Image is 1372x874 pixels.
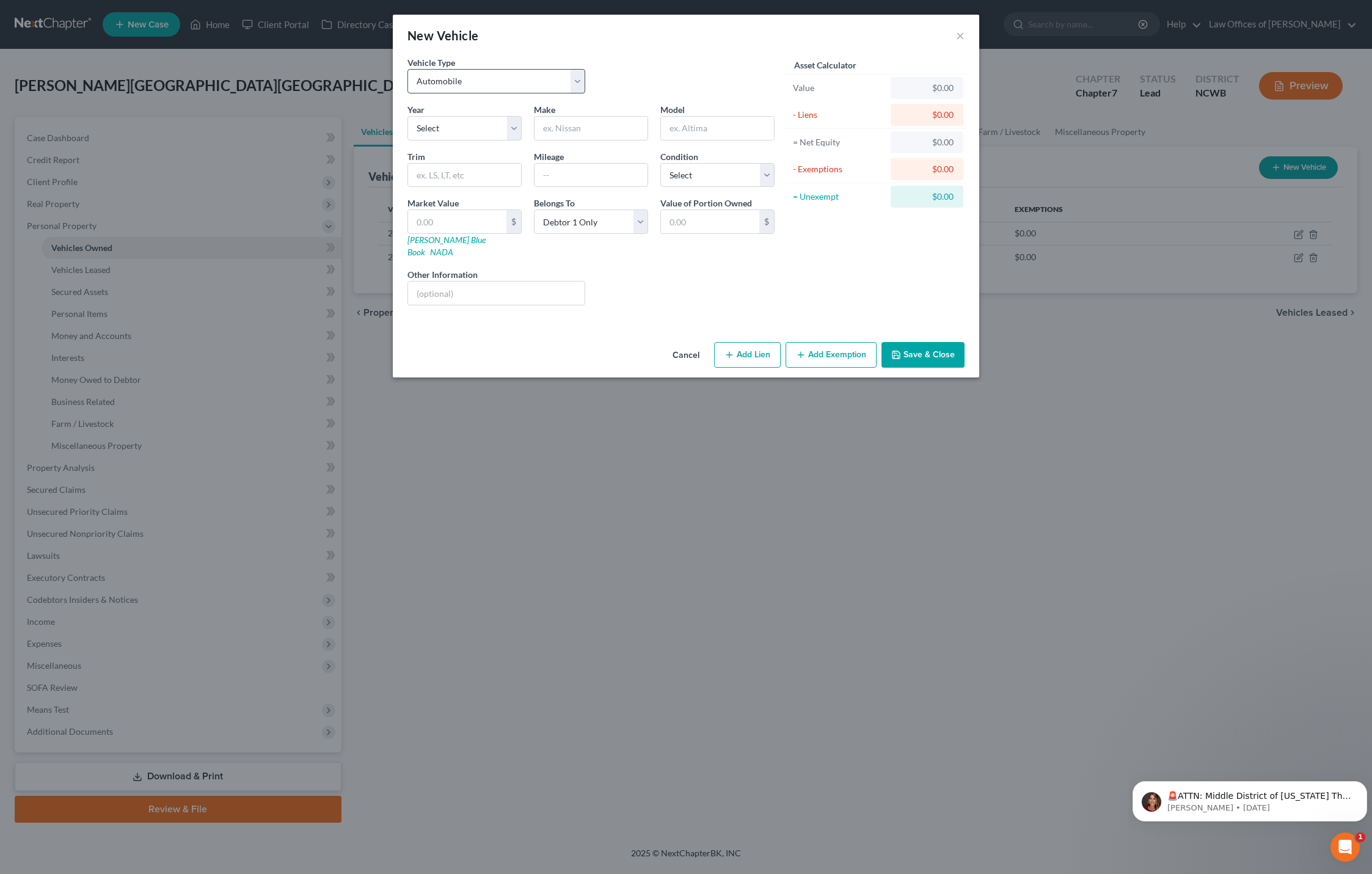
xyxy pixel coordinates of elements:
[407,103,425,116] label: Year
[1356,832,1365,842] span: 1
[714,342,781,368] button: Add Lien
[407,235,486,257] a: [PERSON_NAME] Blue Book
[956,28,965,43] button: ×
[663,343,709,368] button: Cancel
[1128,756,1372,841] iframe: Intercom notifications message
[535,164,648,187] input: --
[535,117,648,140] input: ex. Nissan
[408,164,521,187] input: ex. LS, LT, etc
[506,210,521,233] div: $
[660,103,685,116] label: Model
[900,136,954,148] div: $0.00
[881,342,965,368] button: Save & Close
[786,342,877,368] button: Add Exemption
[661,210,759,233] input: 0.00
[661,117,774,140] input: ex. Altima
[407,56,455,69] label: Vehicle Type
[793,109,885,121] div: - Liens
[407,197,459,209] label: Market Value
[900,191,954,203] div: $0.00
[534,198,575,208] span: Belongs To
[407,27,478,44] div: New Vehicle
[793,163,885,175] div: - Exemptions
[793,82,885,94] div: Value
[793,191,885,203] div: = Unexempt
[408,282,585,305] input: (optional)
[793,136,885,148] div: = Net Equity
[660,197,752,209] label: Value of Portion Owned
[407,268,478,281] label: Other Information
[534,150,564,163] label: Mileage
[660,150,698,163] label: Condition
[1330,832,1360,862] iframe: Intercom live chat
[900,82,954,94] div: $0.00
[430,247,453,257] a: NADA
[900,163,954,175] div: $0.00
[794,59,856,71] label: Asset Calculator
[407,150,425,163] label: Trim
[408,210,506,233] input: 0.00
[900,109,954,121] div: $0.00
[534,104,555,115] span: Make
[759,210,774,233] div: $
